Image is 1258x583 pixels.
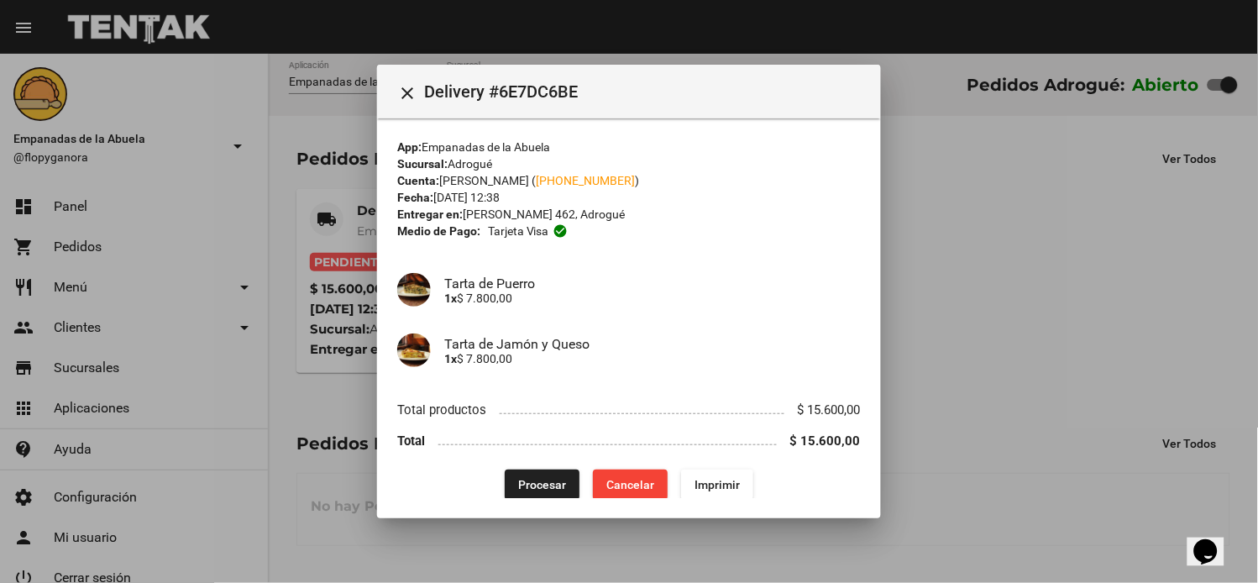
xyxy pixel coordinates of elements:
img: 9587f116-2e70-48e7-a2c8-a67030c5b5d9.jpg [397,334,431,367]
button: Procesar [505,470,579,500]
h4: Tarta de Puerro [444,276,861,291]
strong: Entregar en: [397,207,463,221]
span: Tarjeta visa [488,223,549,239]
div: Empanadas de la Abuela [397,139,861,155]
strong: Cuenta: [397,174,439,187]
strong: App: [397,140,422,154]
mat-icon: Cerrar [397,83,417,103]
strong: Medio de Pago: [397,223,480,239]
div: [DATE] 12:38 [397,189,861,206]
b: 1x [444,291,457,305]
li: Total $ 15.600,00 [397,425,861,456]
span: Cancelar [606,478,654,491]
a: [PHONE_NUMBER] [536,174,635,187]
span: Imprimir [695,478,740,491]
img: dad15718-0ee0-4a41-8cf1-586c9a7e8e16.jpg [397,273,431,307]
button: Cerrar [391,75,424,108]
span: Procesar [518,478,566,491]
span: Delivery #6E7DC6BE [424,78,867,105]
strong: Fecha: [397,191,433,204]
div: [PERSON_NAME] 462, Adrogué [397,206,861,223]
div: [PERSON_NAME] ( ) [397,172,861,189]
b: 1x [444,352,457,365]
li: Total productos $ 15.600,00 [397,394,861,425]
button: Imprimir [681,470,753,500]
div: Adrogué [397,155,861,172]
h4: Tarta de Jamón y Queso [444,336,861,352]
iframe: chat widget [1187,516,1241,566]
p: $ 7.800,00 [444,352,861,365]
button: Cancelar [593,470,668,500]
p: $ 7.800,00 [444,291,861,305]
mat-icon: check_circle [553,223,569,239]
strong: Sucursal: [397,157,448,171]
